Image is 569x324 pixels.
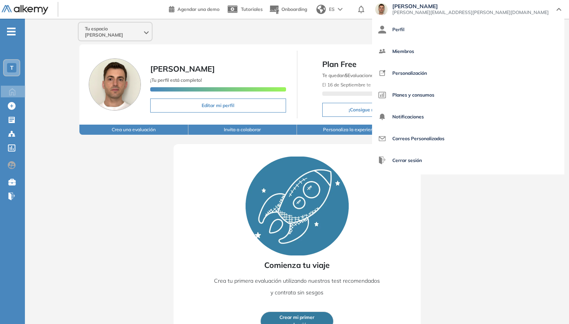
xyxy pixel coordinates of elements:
[241,6,263,12] span: Tutoriales
[279,314,314,321] span: Crear mi primer
[169,4,220,13] a: Agendar una demo
[79,125,188,135] button: Crea una evaluación
[188,125,297,135] button: Invita a colaborar
[10,65,14,71] span: T
[392,151,422,170] span: Cerrar sesión
[269,1,307,18] button: Onboarding
[322,58,504,70] span: Plan Free
[378,107,558,126] a: Notificaciones
[378,113,386,121] img: icon
[378,86,558,104] a: Planes y consumos
[329,6,335,13] span: ES
[378,135,386,143] img: icon
[150,77,202,83] span: ¡Tu perfil está completo!
[85,26,142,38] span: Tu espacio [PERSON_NAME]
[7,31,16,32] i: -
[316,5,326,14] img: world
[392,64,427,83] span: Personalización
[264,259,330,271] span: Comienza tu viaje
[297,125,406,135] button: Personaliza la experiencia
[392,3,549,9] span: [PERSON_NAME]
[530,287,569,324] iframe: Chat Widget
[378,48,386,55] img: icon
[378,91,386,99] img: icon
[392,42,414,61] span: Miembros
[150,99,286,113] button: Editar mi perfil
[392,86,434,104] span: Planes y consumos
[246,157,349,255] img: Rocket
[378,26,386,33] img: icon
[150,64,215,74] span: [PERSON_NAME]
[378,64,558,83] a: Personalización
[392,107,424,126] span: Notificaciones
[392,129,444,148] span: Correos Personalizados
[378,20,558,39] a: Perfil
[322,72,376,78] span: Te quedan Evaluaciones
[281,6,307,12] span: Onboarding
[378,151,422,170] button: Cerrar sesión
[89,58,141,111] img: Foto de perfil
[392,9,549,16] span: [PERSON_NAME][EMAIL_ADDRESS][PERSON_NAME][DOMAIN_NAME]
[378,69,386,77] img: icon
[345,72,348,78] b: 5
[338,8,342,11] img: arrow
[392,20,404,39] span: Perfil
[327,82,365,88] b: 16 de Septiembre
[177,6,220,12] span: Agendar una demo
[378,157,386,164] img: icon
[212,275,382,298] p: Crea tu primera evaluación utilizando nuestros test recomendados y contrata sin sesgos
[378,129,558,148] a: Correos Personalizados
[322,82,408,88] span: El te daremos 5 gratis
[378,42,558,61] a: Miembros
[322,103,409,117] button: ¡Consigue más!
[2,5,48,15] img: Logo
